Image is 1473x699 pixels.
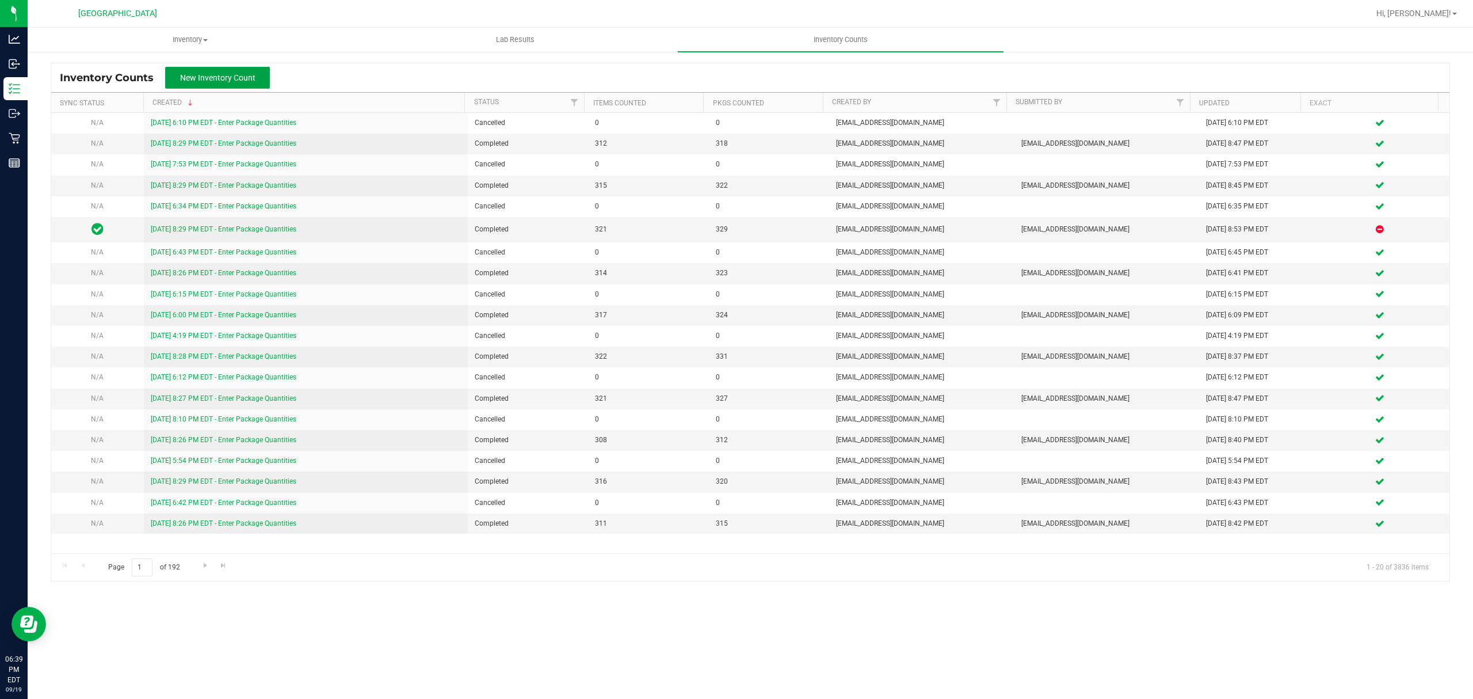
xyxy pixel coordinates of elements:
[1206,268,1303,279] div: [DATE] 6:41 PM EDT
[151,225,296,233] a: [DATE] 8:29 PM EDT - Enter Package Quantities
[151,394,296,402] a: [DATE] 8:27 PM EDT - Enter Package Quantities
[595,138,701,149] span: 312
[1206,497,1303,508] div: [DATE] 6:43 PM EDT
[5,685,22,694] p: 09/19
[836,224,1008,235] span: [EMAIL_ADDRESS][DOMAIN_NAME]
[1171,93,1190,112] a: Filter
[91,519,104,527] span: N/A
[836,247,1008,258] span: [EMAIL_ADDRESS][DOMAIN_NAME]
[151,119,296,127] a: [DATE] 6:10 PM EDT - Enter Package Quantities
[475,268,581,279] span: Completed
[595,435,701,446] span: 308
[475,518,581,529] span: Completed
[1021,180,1193,191] span: [EMAIL_ADDRESS][DOMAIN_NAME]
[1021,435,1193,446] span: [EMAIL_ADDRESS][DOMAIN_NAME]
[475,455,581,466] span: Cancelled
[836,455,1008,466] span: [EMAIL_ADDRESS][DOMAIN_NAME]
[1021,268,1193,279] span: [EMAIL_ADDRESS][DOMAIN_NAME]
[151,457,296,465] a: [DATE] 5:54 PM EDT - Enter Package Quantities
[353,28,678,52] a: Lab Results
[1206,224,1303,235] div: [DATE] 8:53 PM EDT
[716,201,822,212] span: 0
[716,180,822,191] span: 322
[91,160,104,168] span: N/A
[475,138,581,149] span: Completed
[1021,476,1193,487] span: [EMAIL_ADDRESS][DOMAIN_NAME]
[716,455,822,466] span: 0
[475,247,581,258] span: Cancelled
[151,332,296,340] a: [DATE] 4:19 PM EDT - Enter Package Quantities
[475,289,581,300] span: Cancelled
[91,457,104,465] span: N/A
[91,394,104,402] span: N/A
[151,436,296,444] a: [DATE] 8:26 PM EDT - Enter Package Quantities
[151,415,296,423] a: [DATE] 8:10 PM EDT - Enter Package Quantities
[836,159,1008,170] span: [EMAIL_ADDRESS][DOMAIN_NAME]
[91,499,104,507] span: N/A
[475,476,581,487] span: Completed
[1206,289,1303,300] div: [DATE] 6:15 PM EDT
[595,180,701,191] span: 315
[565,93,584,112] a: Filter
[716,247,822,258] span: 0
[151,290,296,298] a: [DATE] 6:15 PM EDT - Enter Package Quantities
[151,202,296,210] a: [DATE] 6:34 PM EDT - Enter Package Quantities
[91,139,104,147] span: N/A
[1021,518,1193,529] span: [EMAIL_ADDRESS][DOMAIN_NAME]
[475,180,581,191] span: Completed
[180,73,255,82] span: New Inventory Count
[716,393,822,404] span: 327
[1376,9,1451,18] span: Hi, [PERSON_NAME]!
[151,373,296,381] a: [DATE] 6:12 PM EDT - Enter Package Quantities
[132,559,152,576] input: 1
[1206,310,1303,321] div: [DATE] 6:09 PM EDT
[836,117,1008,128] span: [EMAIL_ADDRESS][DOMAIN_NAME]
[716,268,822,279] span: 323
[1206,414,1303,425] div: [DATE] 8:10 PM EDT
[475,393,581,404] span: Completed
[1206,330,1303,341] div: [DATE] 4:19 PM EDT
[595,201,701,212] span: 0
[165,67,270,89] button: New Inventory Count
[60,71,165,84] span: Inventory Counts
[836,180,1008,191] span: [EMAIL_ADDRESS][DOMAIN_NAME]
[836,518,1008,529] span: [EMAIL_ADDRESS][DOMAIN_NAME]
[5,654,22,685] p: 06:39 PM EDT
[716,224,822,235] span: 329
[595,372,701,383] span: 0
[28,35,352,45] span: Inventory
[595,455,701,466] span: 0
[1021,138,1193,149] span: [EMAIL_ADDRESS][DOMAIN_NAME]
[1206,455,1303,466] div: [DATE] 5:54 PM EDT
[1206,247,1303,258] div: [DATE] 6:45 PM EDT
[1206,476,1303,487] div: [DATE] 8:43 PM EDT
[1206,351,1303,362] div: [DATE] 8:37 PM EDT
[475,497,581,508] span: Cancelled
[475,117,581,128] span: Cancelled
[475,159,581,170] span: Cancelled
[716,310,822,321] span: 324
[595,330,701,341] span: 0
[480,35,550,45] span: Lab Results
[9,157,20,169] inline-svg: Reports
[716,372,822,383] span: 0
[91,181,104,189] span: N/A
[836,289,1008,300] span: [EMAIL_ADDRESS][DOMAIN_NAME]
[595,351,701,362] span: 322
[836,268,1008,279] span: [EMAIL_ADDRESS][DOMAIN_NAME]
[716,330,822,341] span: 0
[474,98,499,106] a: Status
[78,9,157,18] span: [GEOGRAPHIC_DATA]
[475,435,581,446] span: Completed
[716,476,822,487] span: 320
[151,352,296,360] a: [DATE] 8:28 PM EDT - Enter Package Quantities
[595,159,701,170] span: 0
[152,98,195,107] a: Created
[1206,159,1303,170] div: [DATE] 7:53 PM EDT
[595,414,701,425] span: 0
[1206,117,1303,128] div: [DATE] 6:10 PM EDT
[593,99,646,107] a: Items Counted
[91,290,104,298] span: N/A
[91,119,104,127] span: N/A
[1021,393,1193,404] span: [EMAIL_ADDRESS][DOMAIN_NAME]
